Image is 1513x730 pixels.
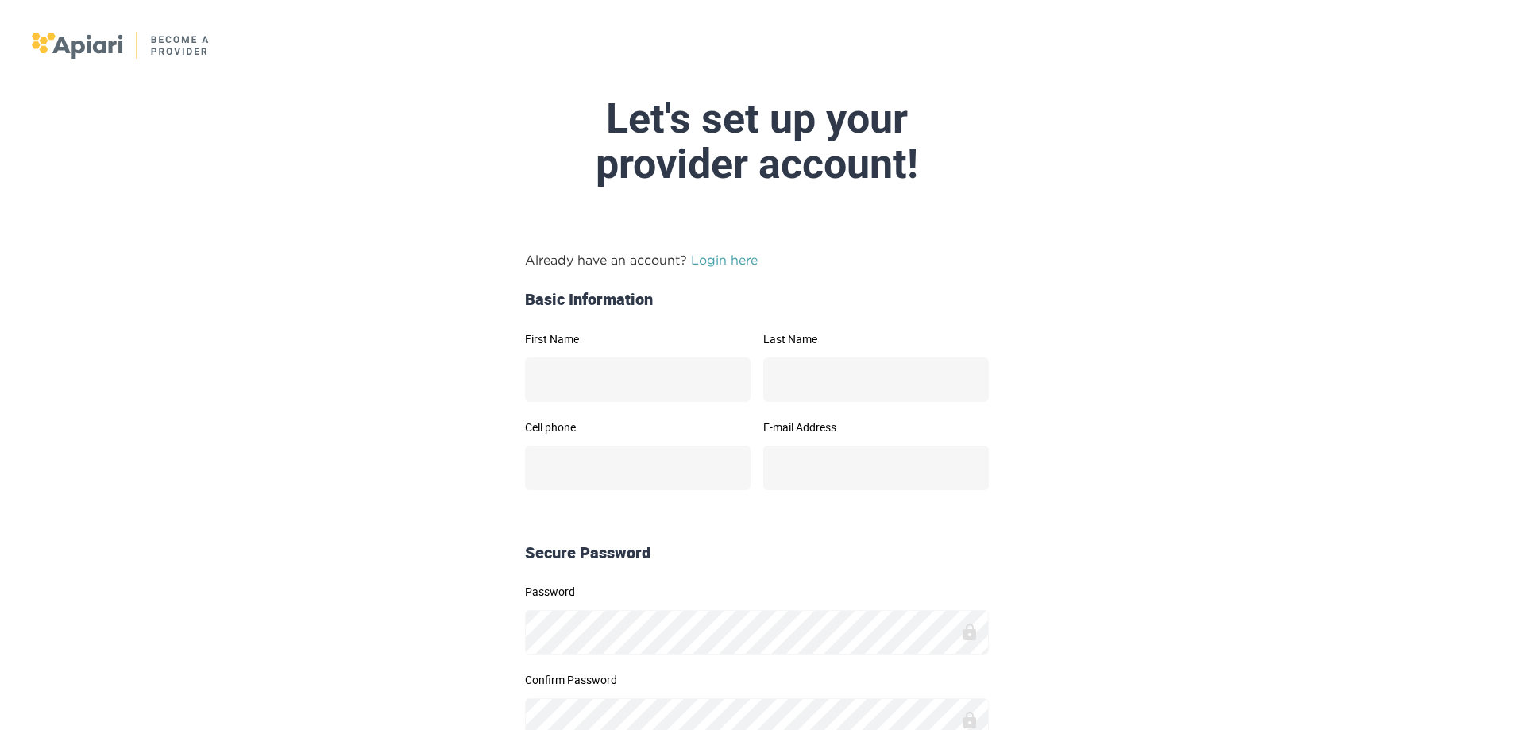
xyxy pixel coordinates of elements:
label: Password [525,586,989,597]
label: First Name [525,334,751,345]
label: Cell phone [525,422,751,433]
div: Secure Password [519,542,995,565]
label: Last Name [763,334,989,345]
label: Confirm Password [525,674,989,686]
p: Already have an account? [525,250,989,269]
div: Basic Information [519,288,995,311]
div: Let's set up your provider account! [382,96,1132,187]
a: Login here [691,253,758,267]
img: logo [32,32,210,59]
label: E-mail Address [763,422,989,433]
